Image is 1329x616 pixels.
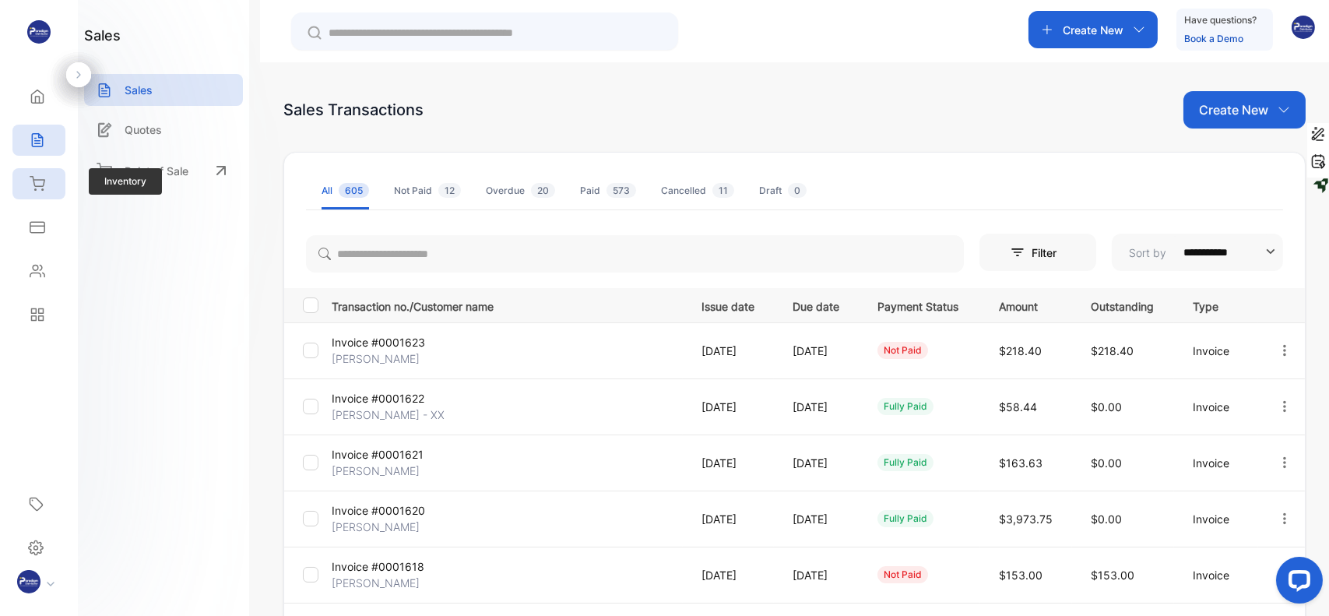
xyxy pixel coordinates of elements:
span: $0.00 [1091,400,1122,414]
p: Invoice #0001620 [332,502,448,519]
p: Payment Status [877,295,967,315]
p: [PERSON_NAME] [332,519,448,535]
p: [DATE] [793,343,846,359]
p: Quotes [125,121,162,138]
span: 20 [531,183,555,198]
p: Invoice #0001621 [332,446,448,463]
p: Invoice [1193,567,1245,583]
p: [DATE] [701,567,761,583]
p: Amount [999,295,1059,315]
p: Create New [1063,22,1123,38]
span: $163.63 [999,456,1042,470]
h1: sales [84,25,121,46]
p: Have questions? [1184,12,1257,28]
span: $0.00 [1091,456,1122,470]
p: [DATE] [701,455,761,471]
a: Sales [84,74,243,106]
p: [DATE] [701,511,761,527]
p: Issue date [701,295,761,315]
a: Point of Sale [84,153,243,188]
p: Point of Sale [125,163,188,179]
p: [PERSON_NAME] [332,463,448,479]
p: [PERSON_NAME] - XX [332,407,448,423]
p: Due date [793,295,846,315]
button: Sort by [1112,234,1283,271]
p: Invoice #0001623 [332,334,448,350]
div: not paid [877,566,928,583]
p: [DATE] [793,399,846,415]
p: [DATE] [793,567,846,583]
p: Sales [125,82,153,98]
div: Paid [580,184,636,198]
span: 11 [712,183,734,198]
a: Book a Demo [1184,33,1243,44]
p: [PERSON_NAME] [332,575,448,591]
p: Transaction no./Customer name [332,295,682,315]
img: logo [27,20,51,44]
div: All [322,184,369,198]
p: [PERSON_NAME] [332,350,448,367]
div: Not Paid [394,184,461,198]
p: Invoice [1193,511,1245,527]
p: Outstanding [1091,295,1161,315]
img: profile [17,570,40,593]
div: not paid [877,342,928,359]
p: Invoice [1193,399,1245,415]
span: Inventory [89,168,162,195]
img: avatar [1292,16,1315,39]
span: $0.00 [1091,512,1122,526]
div: Overdue [486,184,555,198]
div: fully paid [877,510,933,527]
span: 12 [438,183,461,198]
span: $153.00 [999,568,1042,582]
span: $58.44 [999,400,1037,414]
span: 573 [606,183,636,198]
span: 605 [339,183,369,198]
span: $218.40 [1091,344,1134,357]
button: Create New [1183,91,1306,128]
p: Invoice #0001622 [332,390,448,407]
p: [DATE] [793,455,846,471]
p: [DATE] [701,343,761,359]
iframe: LiveChat chat widget [1264,551,1329,616]
span: $3,973.75 [999,512,1053,526]
p: Invoice [1193,343,1245,359]
p: Invoice [1193,455,1245,471]
p: Invoice #0001618 [332,558,448,575]
button: Create New [1028,11,1158,48]
div: Sales Transactions [283,98,424,121]
p: Type [1193,295,1245,315]
div: fully paid [877,454,933,471]
p: [DATE] [793,511,846,527]
p: Sort by [1129,245,1166,261]
div: fully paid [877,398,933,415]
span: $153.00 [1091,568,1134,582]
span: 0 [788,183,807,198]
p: Create New [1199,100,1268,119]
div: Draft [759,184,807,198]
p: [DATE] [701,399,761,415]
div: Cancelled [661,184,734,198]
a: Quotes [84,114,243,146]
span: $218.40 [999,344,1042,357]
button: avatar [1292,11,1315,48]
